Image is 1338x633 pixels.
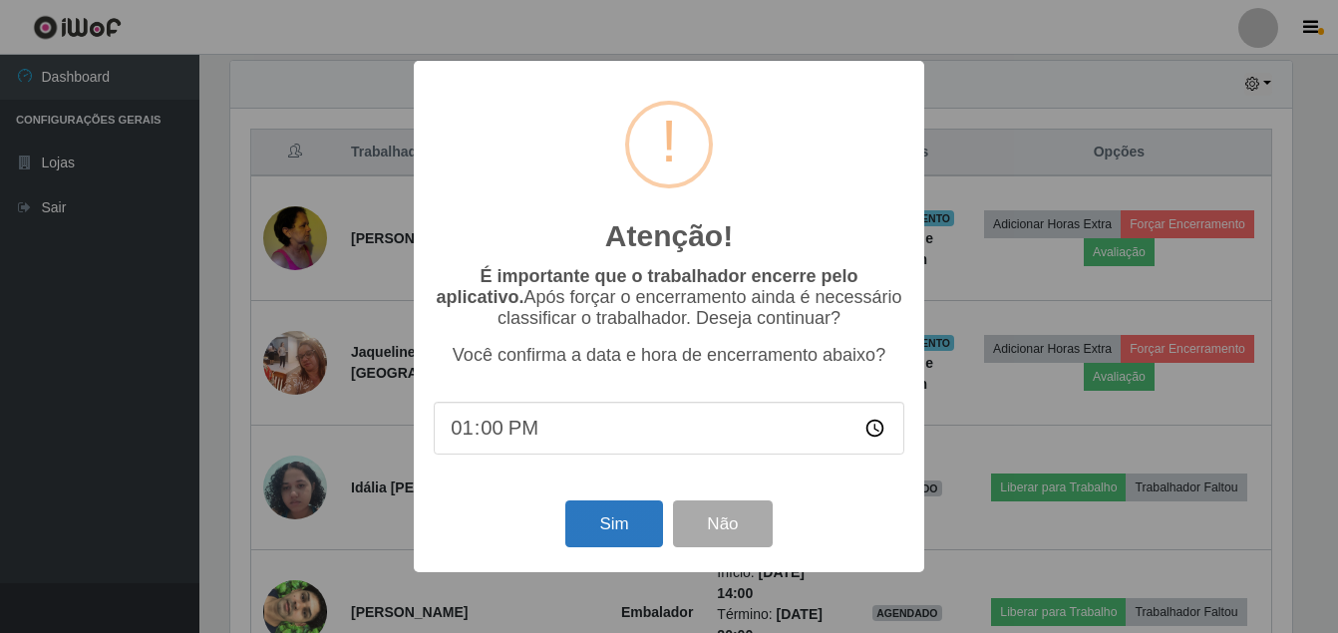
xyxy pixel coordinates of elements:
h2: Atenção! [605,218,733,254]
b: É importante que o trabalhador encerre pelo aplicativo. [436,266,857,307]
p: Após forçar o encerramento ainda é necessário classificar o trabalhador. Deseja continuar? [434,266,904,329]
p: Você confirma a data e hora de encerramento abaixo? [434,345,904,366]
button: Sim [565,500,662,547]
button: Não [673,500,772,547]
